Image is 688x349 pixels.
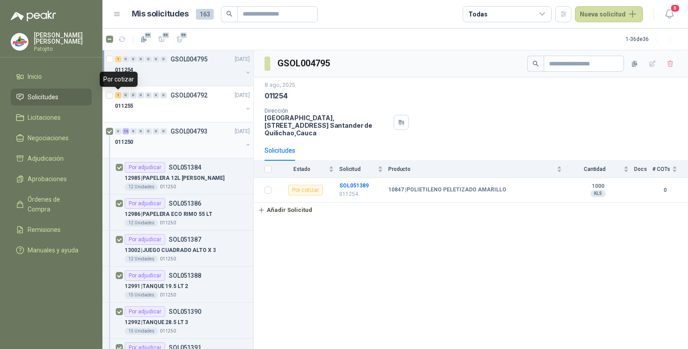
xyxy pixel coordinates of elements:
[28,92,58,102] span: Solicitudes
[102,158,253,195] a: Por adjudicarSOL05138412985 |PAPELERA 12L [PERSON_NAME]12 Unidades011250
[533,61,539,67] span: search
[153,128,159,134] div: 0
[137,32,151,46] button: 59
[11,191,92,218] a: Órdenes de Compra
[277,161,339,178] th: Estado
[11,221,92,238] a: Remisiones
[155,32,169,46] button: 55
[339,190,383,199] p: 011254
[130,92,137,98] div: 0
[626,32,677,46] div: 1 - 36 de 36
[670,4,680,12] span: 8
[125,234,165,245] div: Por adjudicar
[590,190,606,197] div: KLS
[125,246,216,255] p: 13002 | JUEGO CUADRADO ALTO X 3
[144,32,152,39] span: 59
[122,128,129,134] div: 13
[172,32,187,46] button: 59
[160,292,176,299] p: 011250
[169,272,201,279] p: SOL051388
[265,91,288,101] p: 011254
[102,303,253,339] a: Por adjudicarSOL05139012992 |TANQUE 28.5 LT 315 Unidades011250
[288,185,323,195] div: Por cotizar
[125,183,158,191] div: 12 Unidades
[339,183,369,189] a: SOL051389
[169,164,201,170] p: SOL051384
[102,267,253,303] a: Por adjudicarSOL05138812991 |TANQUE 19.5 LT 215 Unidades011250
[11,242,92,259] a: Manuales y ayuda
[115,128,122,134] div: 0
[125,318,188,327] p: 12992 | TANQUE 28.5 LT 3
[125,256,158,263] div: 12 Unidades
[235,127,250,136] p: [DATE]
[34,32,92,45] p: [PERSON_NAME] [PERSON_NAME]
[28,154,64,163] span: Adjudicación
[11,33,28,50] img: Company Logo
[125,282,188,291] p: 12991 | TANQUE 19.5 LT 2
[179,32,188,39] span: 59
[122,92,129,98] div: 0
[567,161,634,178] th: Cantidad
[160,56,167,62] div: 0
[115,54,252,82] a: 1 0 0 0 0 0 0 GSOL004795[DATE] 011254
[125,270,165,281] div: Por adjudicar
[226,11,232,17] span: search
[11,68,92,85] a: Inicio
[28,113,61,122] span: Licitaciones
[125,210,212,219] p: 12986 | PAPELERA ECO RIMO 55 LT
[162,32,170,39] span: 55
[160,328,176,335] p: 011250
[153,92,159,98] div: 0
[115,138,133,146] p: 011250
[277,57,331,70] h3: GSOL004795
[339,161,388,178] th: Solicitud
[132,8,189,20] h1: Mis solicitudes
[567,183,629,190] b: 1000
[153,56,159,62] div: 0
[125,162,165,173] div: Por adjudicar
[115,90,252,118] a: 1 0 0 0 0 0 0 GSOL004792[DATE] 011255
[11,109,92,126] a: Licitaciones
[265,81,295,89] p: 8 ago, 2025
[575,6,643,22] button: Nueva solicitud
[196,9,214,20] span: 163
[102,195,253,231] a: Por adjudicarSOL05138612986 |PAPELERA ECO RIMO 55 LT12 Unidades011250
[130,56,137,62] div: 0
[171,56,208,62] p: GSOL004795
[115,102,133,110] p: 011255
[265,114,390,137] p: [GEOGRAPHIC_DATA], [STREET_ADDRESS] Santander de Quilichao , Cauca
[11,150,92,167] a: Adjudicación
[339,166,376,172] span: Solicitud
[277,166,327,172] span: Estado
[235,55,250,64] p: [DATE]
[138,56,144,62] div: 0
[235,91,250,100] p: [DATE]
[28,195,83,214] span: Órdenes de Compra
[125,292,158,299] div: 15 Unidades
[169,200,201,207] p: SOL051386
[160,183,176,191] p: 011250
[254,203,316,218] button: Añadir Solicitud
[34,46,92,52] p: Patojito
[28,133,69,143] span: Negociaciones
[11,11,56,21] img: Logo peakr
[115,92,122,98] div: 1
[160,256,176,263] p: 011250
[634,161,652,178] th: Docs
[254,203,688,218] a: Añadir Solicitud
[115,66,133,74] p: 011254
[160,219,176,227] p: 011250
[11,89,92,106] a: Solicitudes
[145,92,152,98] div: 0
[138,128,144,134] div: 0
[125,219,158,227] div: 12 Unidades
[28,174,67,184] span: Aprobaciones
[160,92,167,98] div: 0
[652,186,677,195] b: 0
[125,306,165,317] div: Por adjudicar
[145,128,152,134] div: 0
[125,328,158,335] div: 15 Unidades
[169,236,201,243] p: SOL051387
[11,170,92,187] a: Aprobaciones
